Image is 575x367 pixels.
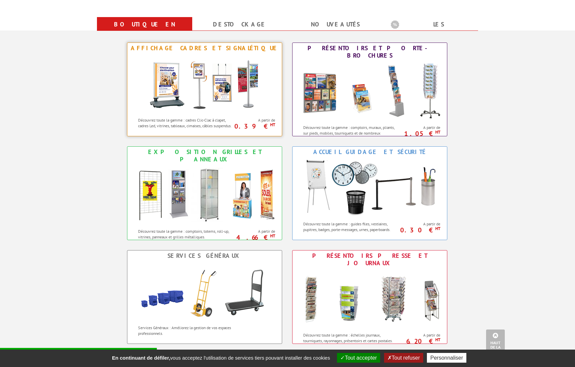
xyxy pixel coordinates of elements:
[143,54,266,114] img: Affichage Cadres et Signalétique
[397,132,440,136] p: 1.05 €
[384,353,423,363] button: Tout refuser
[294,148,445,156] div: Accueil Guidage et Sécurité
[294,45,445,59] div: Présentoirs et Porte-brochures
[131,261,278,321] img: Services Généraux
[200,18,279,30] a: Destockage
[235,118,275,123] span: A partir de
[391,18,470,43] a: Les promotions
[435,226,440,231] sup: HT
[292,146,447,240] a: Accueil Guidage et Sécurité Accueil Guidage et Sécurité Découvrez toute la gamme : guides files, ...
[397,228,440,232] p: 0.30 €
[270,233,275,239] sup: HT
[129,45,280,52] div: Affichage Cadres et Signalétique
[397,339,440,343] p: 6.20 €
[296,157,443,218] img: Accueil Guidage et Sécurité
[127,43,282,136] a: Affichage Cadres et Signalétique Affichage Cadres et Signalétique Découvrez toute la gamme : cadr...
[296,61,443,121] img: Présentoirs et Porte-brochures
[127,250,282,344] a: Services Généraux Services Généraux Services Généraux : Améliorez la gestion de vos espaces profe...
[235,229,275,234] span: A partir de
[303,125,398,142] p: Découvrez toute la gamme : comptoirs, muraux, pliants, sur pieds, mobiles, tourniquets et de nomb...
[400,221,440,227] span: A partir de
[400,333,440,338] span: A partir de
[435,337,440,343] sup: HT
[127,146,282,240] a: Exposition Grilles et Panneaux Exposition Grilles et Panneaux Découvrez toute la gamme : comptoir...
[131,165,278,225] img: Exposition Grilles et Panneaux
[486,329,505,357] a: Haut de la page
[270,122,275,128] sup: HT
[337,353,380,363] button: Tout accepter
[427,353,466,363] button: Personnaliser (fenêtre modale)
[105,18,184,43] a: Boutique en ligne
[292,43,447,136] a: Présentoirs et Porte-brochures Présentoirs et Porte-brochures Découvrez toute la gamme : comptoir...
[400,125,440,130] span: A partir de
[112,355,170,361] strong: En continuant de défiler,
[129,252,280,260] div: Services Généraux
[109,355,333,361] span: vous acceptez l'utilisation de services tiers pouvant installer des cookies
[232,235,275,239] p: 4.66 €
[138,228,233,240] p: Découvrez toute la gamme : comptoirs, totems, roll-up, vitrines, panneaux et grilles métalliques.
[296,269,443,329] img: Présentoirs Presse et Journaux
[138,325,233,336] p: Services Généraux : Améliorez la gestion de vos espaces professionnels.
[303,221,398,232] p: Découvrez toute la gamme : guides files, vestiaires, pupitres, badges, porte-messages, urnes, pap...
[391,18,474,32] b: Les promotions
[435,129,440,135] sup: HT
[303,332,398,344] p: Découvrez toute la gamme : échelles journaux, tourniquets, rayonnages, présentoirs et cartes post...
[294,252,445,267] div: Présentoirs Presse et Journaux
[296,18,375,30] a: nouveautés
[129,148,280,163] div: Exposition Grilles et Panneaux
[138,117,233,129] p: Découvrez toute la gamme : cadres Clic-Clac à clapet, cadres Led, vitrines, tableaux, cimaises, c...
[292,250,447,344] a: Présentoirs Presse et Journaux Présentoirs Presse et Journaux Découvrez toute la gamme : échelles...
[232,124,275,128] p: 0.39 €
